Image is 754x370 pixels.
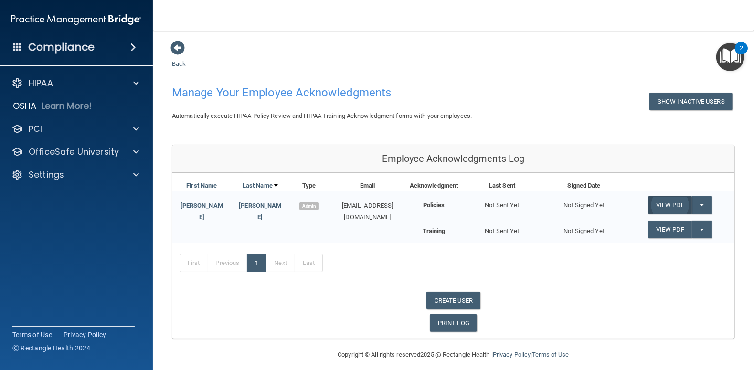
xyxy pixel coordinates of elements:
p: OfficeSafe University [29,146,119,158]
a: Previous [208,254,248,272]
a: HIPAA [11,77,139,89]
a: Privacy Policy [64,330,106,339]
p: OSHA [13,100,37,112]
span: Admin [299,202,319,210]
span: Automatically execute HIPAA Policy Review and HIPAA Training Acknowledgment forms with your emplo... [172,112,472,119]
b: Policies [423,201,445,209]
div: Not Sent Yet [461,221,543,237]
a: Privacy Policy [493,351,531,358]
b: Training [423,227,446,234]
a: Last [295,254,323,272]
a: Terms of Use [532,351,569,358]
a: First [180,254,208,272]
a: View PDF [648,221,692,238]
button: Open Resource Center, 2 new notifications [716,43,744,71]
div: Not Sent Yet [461,191,543,211]
button: Show Inactive Users [649,93,733,110]
a: OfficeSafe University [11,146,139,158]
div: Email [329,180,406,191]
div: 2 [740,48,743,61]
a: Settings [11,169,139,180]
a: [PERSON_NAME] [239,202,281,221]
a: 1 [247,254,266,272]
a: PRINT LOG [430,314,477,332]
h4: Compliance [28,41,95,54]
div: Type [289,180,329,191]
p: Settings [29,169,64,180]
h4: Manage Your Employee Acknowledgments [172,86,494,99]
span: Ⓒ Rectangle Health 2024 [12,343,91,353]
div: Not Signed Yet [543,191,625,211]
a: Last Name [243,180,278,191]
div: Last Sent [461,180,543,191]
p: Learn More! [42,100,92,112]
div: Acknowledgment [406,180,461,191]
a: [PERSON_NAME] [181,202,223,221]
a: PCI [11,123,139,135]
a: Back [172,49,186,67]
img: PMB logo [11,10,141,29]
p: HIPAA [29,77,53,89]
p: PCI [29,123,42,135]
div: Copyright © All rights reserved 2025 @ Rectangle Health | | [279,339,628,370]
div: Not Signed Yet [543,221,625,237]
a: First Name [186,180,217,191]
a: CREATE USER [426,292,480,309]
a: Terms of Use [12,330,52,339]
div: Signed Date [543,180,625,191]
a: View PDF [648,196,692,214]
div: [EMAIL_ADDRESS][DOMAIN_NAME] [329,200,406,223]
div: Employee Acknowledgments Log [172,145,734,173]
a: Next [266,254,295,272]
